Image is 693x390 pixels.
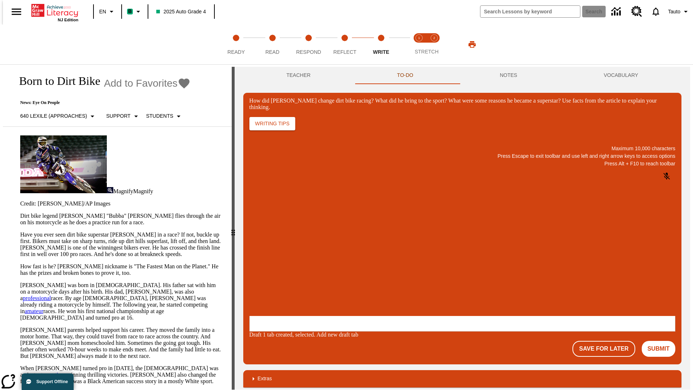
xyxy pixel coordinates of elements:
[124,5,145,18] button: Boost Class color is mint green. Change class color
[627,2,646,21] a: Resource Center, Will open in new tab
[12,100,191,105] p: News: Eye On People
[418,36,420,40] text: 1
[96,5,119,18] button: Language: EN, Select a language
[288,25,330,64] button: Respond step 3 of 5
[360,25,402,64] button: Write step 5 of 5
[572,341,635,357] button: Save For Later
[104,78,178,89] span: Add to Favorites
[20,112,87,120] p: 640 Lexile (Approaches)
[249,117,295,130] button: Writing Tips
[143,110,186,123] button: Select Student
[665,5,693,18] button: Profile/Settings
[668,8,680,16] span: Tauto
[409,25,430,64] button: Stretch Read step 1 of 2
[324,25,366,64] button: Reflect step 4 of 5
[58,18,78,22] span: NJ Edition
[249,97,675,110] div: How did [PERSON_NAME] change dirt bike racing? What did he bring to the sport? What were some rea...
[3,6,105,19] body: How did Stewart change dirt bike racing? What did he bring to the sport? What were some reasons h...
[334,49,357,55] span: Reflect
[249,145,675,152] p: Maximum 10,000 characters
[461,38,484,51] button: Print
[17,110,100,123] button: Select Lexile, 640 Lexile (Approaches)
[415,49,439,55] span: STRETCH
[457,67,561,84] button: NOTES
[607,2,627,22] a: Data Center
[232,67,235,390] div: Press Enter or Spacebar and then press right and left arrow keys to move the slider
[156,8,206,16] span: 2025 Auto Grade 4
[128,7,132,16] span: B
[354,67,457,84] button: TO-DO
[251,25,293,64] button: Read step 2 of 5
[23,295,51,301] a: professional
[6,1,27,22] button: Open side menu
[146,112,173,120] p: Students
[20,135,107,193] img: Motocross racer James Stewart flies through the air on his dirt bike.
[106,112,130,120] p: Support
[646,2,665,21] a: Notifications
[235,67,690,390] div: activity
[249,160,675,168] p: Press Alt + F10 to reach toolbar
[296,49,321,55] span: Respond
[103,110,143,123] button: Scaffolds, Support
[3,6,105,19] p: One change [PERSON_NAME] brought to dirt bike racing was…
[20,365,223,385] p: When [PERSON_NAME] turned pro in [DATE], the [DEMOGRAPHIC_DATA] was an instant , winning thrillin...
[12,74,100,88] h1: Born to Dirt Bike
[20,200,223,207] p: Credit: [PERSON_NAME]/AP Images
[243,67,681,84] div: Instructional Panel Tabs
[243,370,681,387] div: Extras
[658,168,675,185] button: Click to activate and allow voice recognition
[31,3,78,22] div: Home
[215,25,257,64] button: Ready step 1 of 5
[104,77,191,90] button: Add to Favorites - Born to Dirt Bike
[561,67,681,84] button: VOCABULARY
[25,308,43,314] a: amateur
[20,213,223,226] p: Dirt bike legend [PERSON_NAME] "Bubba" [PERSON_NAME] flies through the air on his motorcycle as h...
[480,6,580,17] input: search field
[227,49,245,55] span: Ready
[258,375,272,382] p: Extras
[243,67,354,84] button: Teacher
[113,188,133,194] span: Magnify
[22,373,74,390] button: Support Offline
[20,327,223,359] p: [PERSON_NAME] parents helped support his career. They moved the family into a motor home. That wa...
[20,282,223,321] p: [PERSON_NAME] was born in [DEMOGRAPHIC_DATA]. His father sat with him on a motorcycle days after ...
[43,372,64,378] a: sensation
[36,379,68,384] span: Support Offline
[133,188,153,194] span: Magnify
[424,25,445,64] button: Stretch Respond step 2 of 2
[3,67,232,386] div: reading
[107,187,113,193] img: Magnify
[249,331,675,338] div: Draft 1 tab created, selected. Add new draft tab
[642,341,675,357] button: Submit
[249,152,675,160] p: Press Escape to exit toolbar and use left and right arrow keys to access options
[20,263,223,276] p: How fast is he? [PERSON_NAME] nickname is "The Fastest Man on the Planet." He has the prizes and ...
[265,49,279,55] span: Read
[373,49,389,55] span: Write
[99,8,106,16] span: EN
[20,231,223,257] p: Have you ever seen dirt bike superstar [PERSON_NAME] in a race? If not, buckle up first. Bikers m...
[433,36,435,40] text: 2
